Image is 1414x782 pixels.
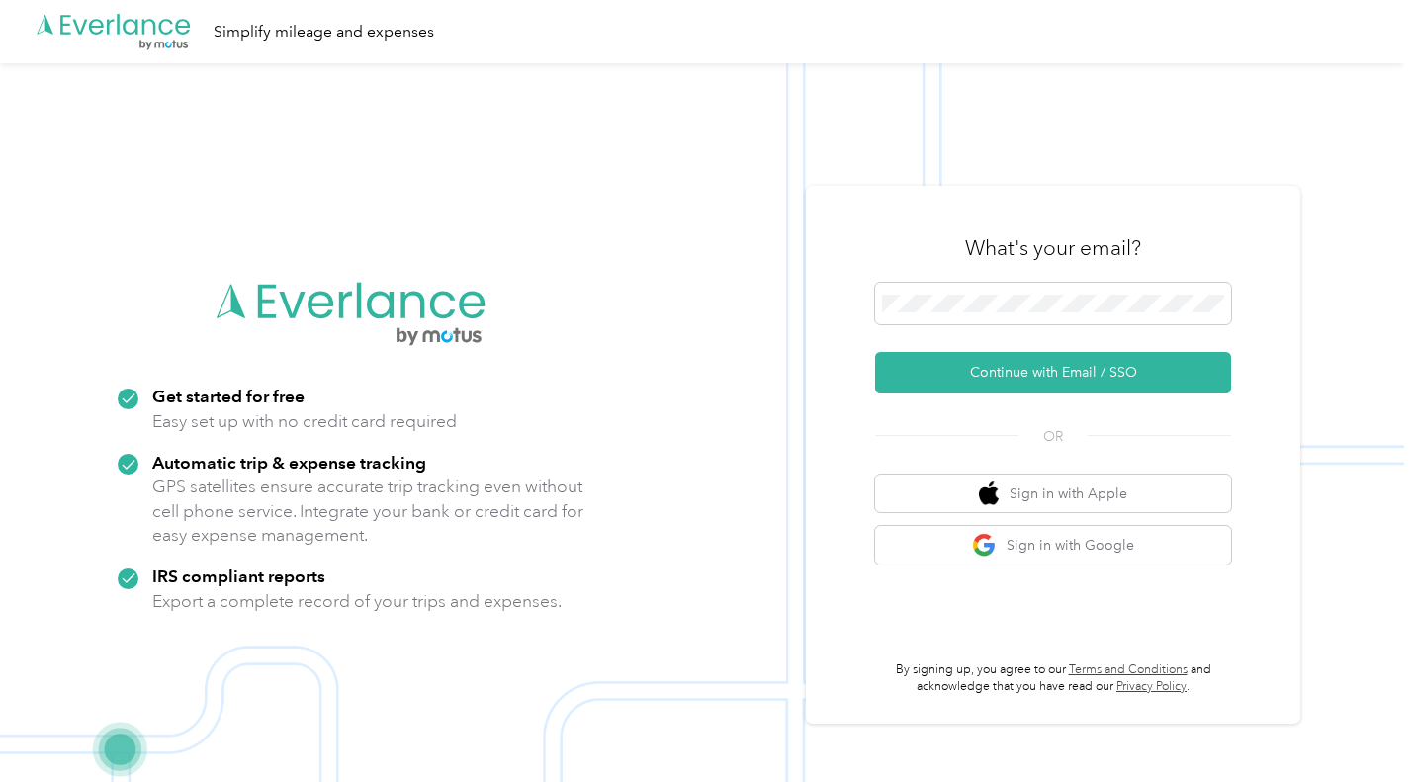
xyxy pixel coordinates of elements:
span: OR [1018,426,1088,447]
p: By signing up, you agree to our and acknowledge that you have read our . [875,661,1231,696]
button: Continue with Email / SSO [875,352,1231,393]
a: Privacy Policy [1116,679,1187,694]
p: Easy set up with no credit card required [152,409,457,434]
p: GPS satellites ensure accurate trip tracking even without cell phone service. Integrate your bank... [152,475,584,548]
strong: IRS compliant reports [152,565,325,586]
a: Terms and Conditions [1069,662,1188,677]
img: apple logo [979,481,999,506]
strong: Get started for free [152,386,305,406]
img: google logo [972,533,997,558]
button: google logoSign in with Google [875,526,1231,565]
p: Export a complete record of your trips and expenses. [152,589,562,614]
button: apple logoSign in with Apple [875,475,1231,513]
div: Simplify mileage and expenses [214,20,434,44]
strong: Automatic trip & expense tracking [152,452,426,473]
h3: What's your email? [965,234,1141,262]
